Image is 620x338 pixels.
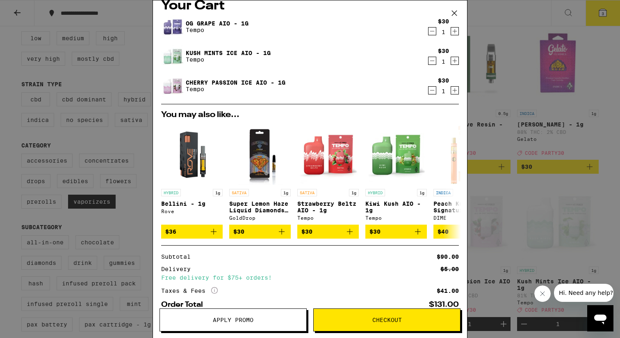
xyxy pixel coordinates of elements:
[161,123,223,185] img: Rove - Bellini - 1g
[554,284,613,302] iframe: Message from company
[297,123,359,225] a: Open page for Strawberry Beltz AIO - 1g from Tempo
[365,215,427,221] div: Tempo
[161,45,184,68] img: Kush Mints Ice AIO - 1g
[186,56,271,63] p: Tempo
[417,189,427,196] p: 1g
[229,215,291,221] div: GoldDrop
[297,215,359,221] div: Tempo
[451,27,459,35] button: Increment
[349,189,359,196] p: 1g
[438,58,449,65] div: 1
[213,317,253,323] span: Apply Promo
[165,228,176,235] span: $36
[313,308,460,331] button: Checkout
[587,305,613,331] iframe: Button to launch messaging window
[438,18,449,25] div: $30
[229,123,291,225] a: Open page for Super Lemon Haze Liquid Diamonds - 1g from GoldDrop
[428,27,436,35] button: Decrement
[297,225,359,239] button: Add to bag
[433,225,495,239] button: Add to bag
[437,254,459,260] div: $90.00
[297,189,317,196] p: SATIVA
[447,123,482,185] img: DIME - Peach Kush Signature AIO - 1g
[161,15,184,38] img: OG Grape AIO - 1g
[186,27,248,33] p: Tempo
[433,200,495,214] p: Peach Kush Signature AIO - 1g
[438,228,449,235] span: $40
[365,123,427,185] img: Tempo - Kiwi Kush AIO - 1g
[428,86,436,94] button: Decrement
[365,123,427,225] a: Open page for Kiwi Kush AIO - 1g from Tempo
[428,57,436,65] button: Decrement
[161,74,184,97] img: Cherry Passion Ice AIO - 1g
[438,88,449,94] div: 1
[160,308,307,331] button: Apply Promo
[365,200,427,214] p: Kiwi Kush AIO - 1g
[186,20,248,27] a: OG Grape AIO - 1g
[451,57,459,65] button: Increment
[161,275,459,281] div: Free delivery for $75+ orders!
[534,285,551,302] iframe: Close message
[229,225,291,239] button: Add to bag
[365,225,427,239] button: Add to bag
[438,29,449,35] div: 1
[429,301,459,308] div: $131.00
[440,266,459,272] div: $5.00
[369,228,381,235] span: $30
[186,79,285,86] a: Cherry Passion Ice AIO - 1g
[281,189,291,196] p: 1g
[297,200,359,214] p: Strawberry Beltz AIO - 1g
[161,189,181,196] p: HYBRID
[433,189,453,196] p: INDICA
[229,189,249,196] p: SATIVA
[372,317,402,323] span: Checkout
[229,200,291,214] p: Super Lemon Haze Liquid Diamonds - 1g
[186,86,285,92] p: Tempo
[433,123,495,225] a: Open page for Peach Kush Signature AIO - 1g from DIME
[297,123,359,185] img: Tempo - Strawberry Beltz AIO - 1g
[437,288,459,294] div: $41.00
[161,287,218,294] div: Taxes & Fees
[233,228,244,235] span: $30
[161,266,196,272] div: Delivery
[161,254,196,260] div: Subtotal
[301,228,312,235] span: $30
[231,123,289,185] img: GoldDrop - Super Lemon Haze Liquid Diamonds - 1g
[161,301,209,308] div: Order Total
[365,189,385,196] p: HYBRID
[161,209,223,214] div: Rove
[433,215,495,221] div: DIME
[161,225,223,239] button: Add to bag
[161,123,223,225] a: Open page for Bellini - 1g from Rove
[451,86,459,94] button: Increment
[186,50,271,56] a: Kush Mints Ice AIO - 1g
[438,48,449,54] div: $30
[161,200,223,207] p: Bellini - 1g
[161,111,459,119] h2: You may also like...
[438,77,449,84] div: $30
[213,189,223,196] p: 1g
